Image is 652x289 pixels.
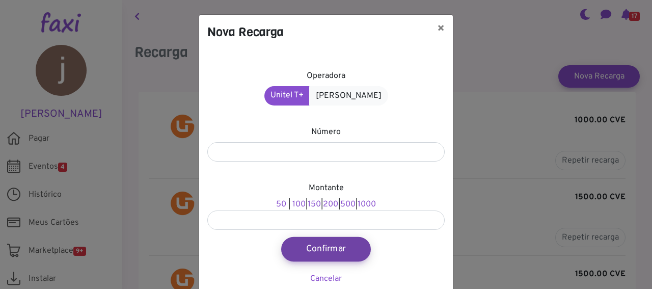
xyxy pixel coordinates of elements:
button: Confirmar [281,237,371,261]
a: Unitel T+ [264,86,310,106]
a: 1000 [358,199,376,209]
a: 150 [308,199,321,209]
button: × [429,15,453,43]
div: | | | | [207,182,445,230]
label: Número [311,126,341,138]
a: [PERSON_NAME] [309,86,388,106]
label: Montante [309,182,344,194]
span: | [288,199,290,209]
h4: Nova Recarga [207,23,284,41]
a: Cancelar [310,274,342,284]
a: 200 [323,199,338,209]
label: Operadora [307,70,345,82]
a: 100 [292,199,306,209]
a: 500 [340,199,356,209]
a: 50 [276,199,286,209]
